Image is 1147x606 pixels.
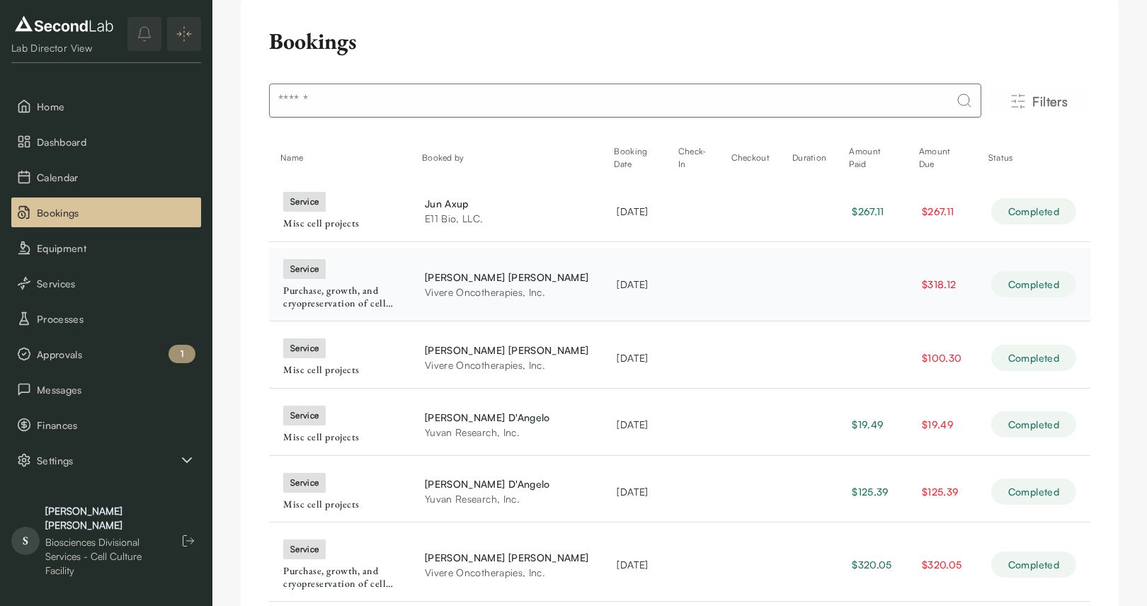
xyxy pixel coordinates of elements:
button: Bookings [11,198,201,227]
a: Home [11,91,201,121]
div: service [283,473,326,493]
button: Approvals [11,339,201,369]
span: Settings [37,453,178,468]
button: Equipment [11,233,201,263]
div: Purchase, growth, and cryopreservation of cell lines [283,565,396,590]
div: Yuvan Research, Inc. [425,425,588,440]
div: [PERSON_NAME] [PERSON_NAME] [425,270,588,285]
span: Approvals [37,347,195,362]
span: $320.05 [922,559,961,571]
span: $19.49 [922,418,954,430]
th: Name [269,141,411,175]
div: Completed [991,551,1076,578]
div: service [283,338,326,358]
th: Check-In [667,141,720,175]
div: Yuvan Research, Inc. [425,491,588,506]
button: Finances [11,410,201,440]
div: [DATE] [617,557,652,572]
h2: Bookings [269,27,357,55]
button: Log out [176,528,201,554]
div: [DATE] [617,484,652,499]
th: Amount Due [908,141,977,175]
a: servicePurchase, growth, and cryopreservation of cell lines [283,259,396,309]
div: [DATE] [617,350,652,365]
a: serviceMisc cell projects [283,192,396,230]
button: Filters [987,86,1090,117]
a: serviceMisc cell projects [283,406,396,444]
button: Processes [11,304,201,333]
div: Jun Axup [425,196,588,211]
button: Settings [11,445,201,475]
button: Calendar [11,162,201,192]
div: Vivere Oncotherapies, Inc. [425,565,588,580]
div: Completed [991,271,1076,297]
th: Duration [781,141,838,175]
div: Purchase, growth, and cryopreservation of cell lines [283,285,396,309]
span: Finances [37,418,195,433]
div: [PERSON_NAME] D'Angelo [425,410,588,425]
button: Messages [11,375,201,404]
th: Booking Date [603,141,666,175]
span: Equipment [37,241,195,256]
span: Home [37,99,195,114]
th: Booked by [411,141,603,175]
span: $125.39 [922,486,959,498]
div: Misc cell projects [283,498,396,511]
a: serviceMisc cell projects [283,338,396,377]
div: service [283,259,326,279]
button: Services [11,268,201,298]
div: Lab Director View [11,41,117,55]
span: Messages [37,382,195,397]
span: $267.11 [852,205,884,217]
div: Completed [991,411,1076,438]
div: Completed [991,345,1076,371]
span: Filters [1032,91,1068,111]
a: servicePurchase, growth, and cryopreservation of cell lines [283,539,396,590]
div: service [283,406,326,425]
button: notifications [127,17,161,51]
div: [DATE] [617,204,652,219]
div: service [283,539,326,559]
div: [PERSON_NAME] D'Angelo [425,476,588,491]
span: $100.30 [922,352,961,364]
div: [DATE] [617,417,652,432]
a: Dashboard [11,127,201,156]
span: $267.11 [922,205,954,217]
div: [PERSON_NAME] [PERSON_NAME] [45,504,161,532]
div: Completed [991,479,1076,505]
div: Completed [991,198,1076,224]
th: Amount Paid [838,141,908,175]
span: $19.49 [852,418,884,430]
div: Misc cell projects [283,431,396,444]
a: serviceMisc cell projects [283,473,396,511]
div: [PERSON_NAME] [PERSON_NAME] [425,343,588,358]
button: Expand/Collapse sidebar [167,17,201,51]
span: Processes [37,311,195,326]
div: Biosciences Divisional Services - Cell Culture Facility [45,535,161,578]
img: logo [11,13,117,35]
span: $125.39 [852,486,889,498]
span: Bookings [37,205,195,220]
div: 1 [169,345,195,363]
span: S [11,527,40,555]
div: Vivere Oncotherapies, Inc. [425,285,588,299]
span: Dashboard [37,135,195,149]
div: service [283,192,326,212]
